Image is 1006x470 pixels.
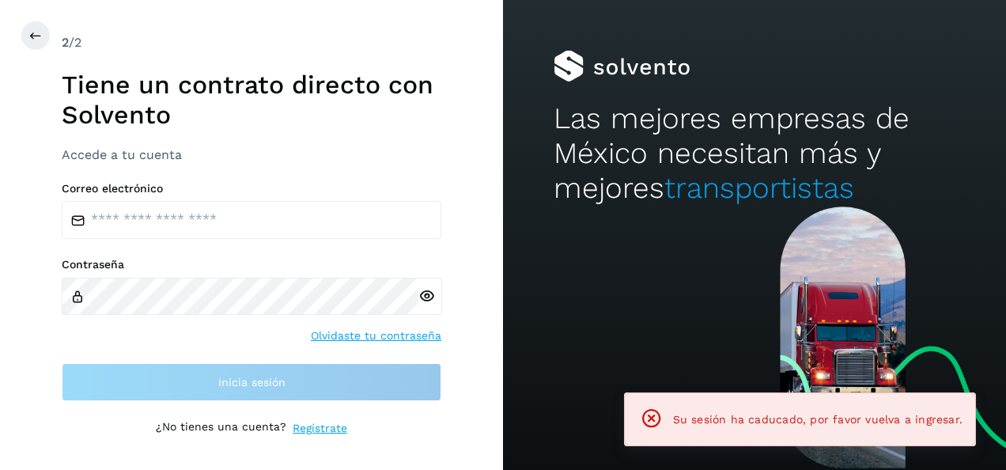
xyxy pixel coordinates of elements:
[62,182,441,195] label: Correo electrónico
[62,363,441,401] button: Inicia sesión
[664,171,854,205] span: transportistas
[673,413,963,426] span: Su sesión ha caducado, por favor vuelva a ingresar.
[62,258,441,271] label: Contraseña
[62,70,441,131] h1: Tiene un contrato directo con Solvento
[293,420,347,437] a: Regístrate
[156,420,286,437] p: ¿No tienes una cuenta?
[62,147,441,162] h3: Accede a tu cuenta
[218,377,286,388] span: Inicia sesión
[554,101,956,207] h2: Las mejores empresas de México necesitan más y mejores
[311,328,441,344] a: Olvidaste tu contraseña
